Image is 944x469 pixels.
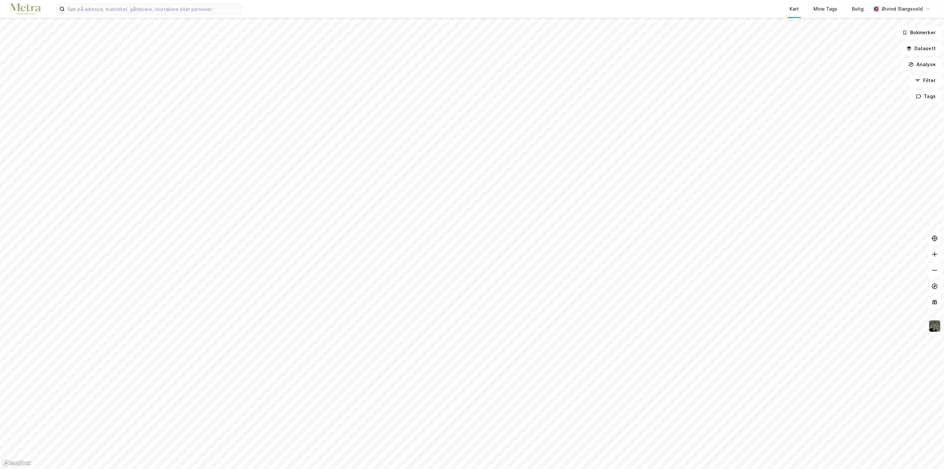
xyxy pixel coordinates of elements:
img: 9k= [928,320,941,332]
iframe: Chat Widget [911,437,944,469]
button: Datasett [901,42,941,55]
div: Mine Tags [813,5,837,13]
button: Analyse [903,58,941,71]
button: Filter [909,74,941,87]
button: Tags [910,90,941,103]
input: Søk på adresse, matrikkel, gårdeiere, leietakere eller personer [65,4,242,14]
div: Kart [790,5,799,13]
div: Bolig [852,5,864,13]
div: Øivind Slangsvold [882,5,923,13]
a: Mapbox homepage [2,459,31,467]
button: Bokmerker [897,26,941,39]
div: Kontrollprogram for chat [911,437,944,469]
img: metra-logo.256734c3b2bbffee19d4.png [11,3,41,15]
